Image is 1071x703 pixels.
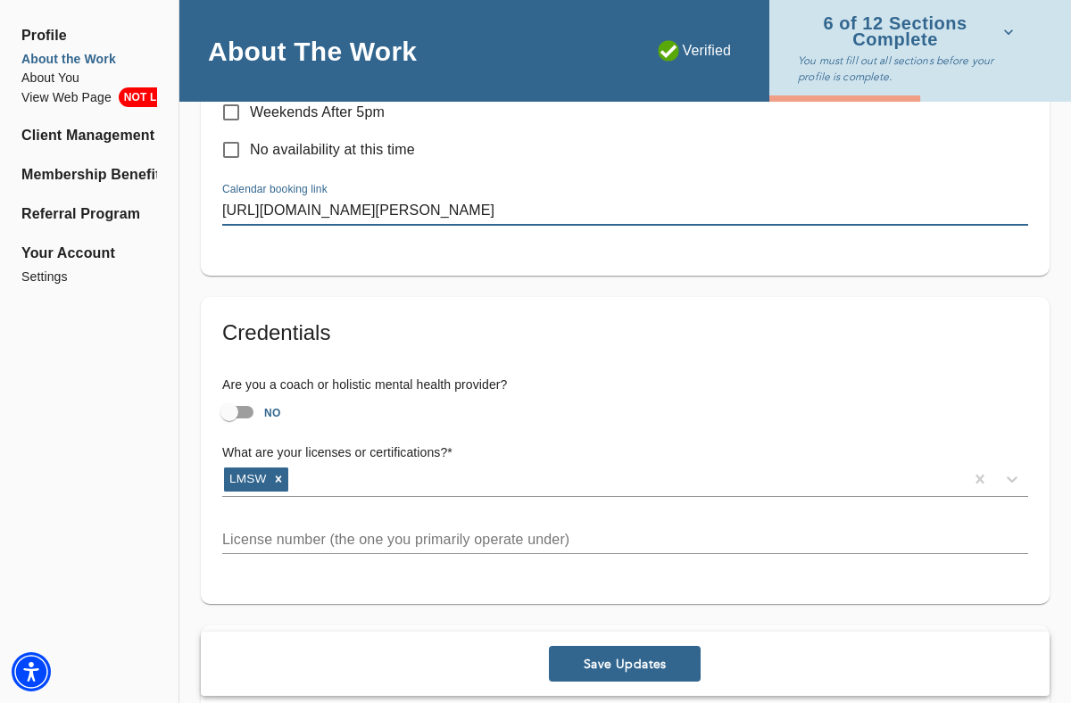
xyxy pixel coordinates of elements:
[798,53,1021,85] p: You must fill out all sections before your profile is complete.
[21,268,157,286] a: Settings
[250,102,385,123] p: Weekends After 5pm
[658,40,732,62] p: Verified
[798,16,1014,47] span: 6 of 12 Sections Complete
[556,656,693,673] span: Save Updates
[549,646,701,682] button: Save Updates
[119,87,179,107] span: NOT LIVE
[208,35,417,68] h4: About The Work
[798,11,1021,53] button: 6 of 12 Sections Complete
[21,69,157,87] a: About You
[21,203,157,225] a: Referral Program
[222,443,1028,463] h6: What are your licenses or certifications? *
[222,376,1028,395] h6: Are you a coach or holistic mental health provider?
[21,25,157,46] span: Profile
[21,125,157,146] a: Client Management
[21,87,157,107] a: View Web PageNOT LIVE
[222,184,328,194] label: Calendar booking link
[222,318,1028,347] h5: Credentials
[21,50,157,69] a: About the Work
[264,407,281,419] strong: NO
[12,652,51,691] div: Accessibility Menu
[21,243,157,264] span: Your Account
[21,164,157,186] a: Membership Benefits
[250,139,415,161] p: No availability at this time
[224,467,269,491] div: LMSW
[21,87,157,107] li: View Web Page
